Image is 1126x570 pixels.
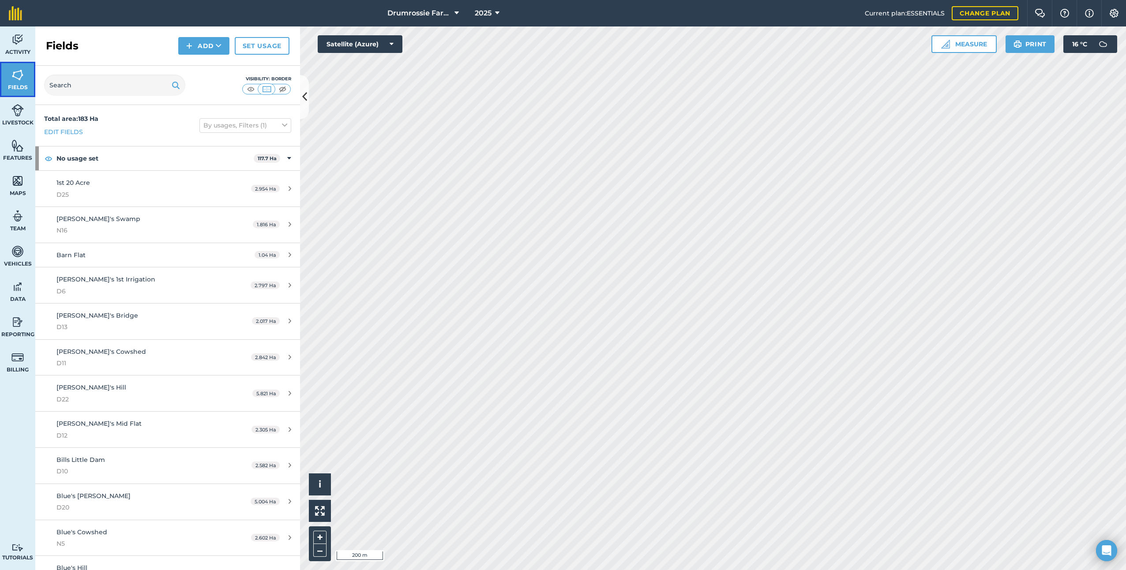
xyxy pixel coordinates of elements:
span: D11 [56,358,222,368]
img: svg+xml;base64,PHN2ZyB4bWxucz0iaHR0cDovL3d3dy53My5vcmcvMjAwMC9zdmciIHdpZHRoPSI1NiIgaGVpZ2h0PSI2MC... [11,68,24,82]
span: [PERSON_NAME]'s Mid Flat [56,420,142,427]
a: [PERSON_NAME]'s 1st IrrigationD62.797 Ha [35,267,300,303]
img: svg+xml;base64,PD94bWwgdmVyc2lvbj0iMS4wIiBlbmNvZGluZz0idXRmLTgiPz4KPCEtLSBHZW5lcmF0b3I6IEFkb2JlIE... [11,104,24,117]
span: [PERSON_NAME]'s Bridge [56,311,138,319]
span: 1st 20 Acre [56,179,90,187]
span: D22 [56,394,222,404]
a: Barn Flat1.04 Ha [35,243,300,267]
a: [PERSON_NAME]'s BridgeD132.017 Ha [35,304,300,339]
button: i [309,473,331,495]
img: svg+xml;base64,PD94bWwgdmVyc2lvbj0iMS4wIiBlbmNvZGluZz0idXRmLTgiPz4KPCEtLSBHZW5lcmF0b3I6IEFkb2JlIE... [11,544,24,552]
span: 1.04 Ha [255,251,280,259]
img: svg+xml;base64,PD94bWwgdmVyc2lvbj0iMS4wIiBlbmNvZGluZz0idXRmLTgiPz4KPCEtLSBHZW5lcmF0b3I6IEFkb2JlIE... [11,315,24,329]
span: 2025 [475,8,492,19]
button: – [313,544,327,557]
button: Add [178,37,229,55]
img: fieldmargin Logo [9,6,22,20]
a: Set usage [235,37,289,55]
img: svg+xml;base64,PHN2ZyB4bWxucz0iaHR0cDovL3d3dy53My5vcmcvMjAwMC9zdmciIHdpZHRoPSI1MCIgaGVpZ2h0PSI0MC... [261,85,272,94]
span: [PERSON_NAME]'s Hill [56,383,126,391]
span: 2.954 Ha [251,185,280,192]
a: Change plan [952,6,1018,20]
span: 1.816 Ha [253,221,280,228]
span: 2.842 Ha [251,353,280,361]
span: D12 [56,431,222,440]
a: [PERSON_NAME]'s Mid FlatD122.305 Ha [35,412,300,447]
img: svg+xml;base64,PHN2ZyB4bWxucz0iaHR0cDovL3d3dy53My5vcmcvMjAwMC9zdmciIHdpZHRoPSI1NiIgaGVpZ2h0PSI2MC... [11,139,24,152]
span: i [319,479,321,490]
span: 2.582 Ha [251,461,280,469]
img: A cog icon [1109,9,1119,18]
strong: No usage set [56,146,254,170]
img: svg+xml;base64,PHN2ZyB4bWxucz0iaHR0cDovL3d3dy53My5vcmcvMjAwMC9zdmciIHdpZHRoPSI1MCIgaGVpZ2h0PSI0MC... [277,85,288,94]
button: + [313,531,327,544]
img: svg+xml;base64,PHN2ZyB4bWxucz0iaHR0cDovL3d3dy53My5vcmcvMjAwMC9zdmciIHdpZHRoPSI1MCIgaGVpZ2h0PSI0MC... [245,85,256,94]
span: D6 [56,286,222,296]
div: No usage set117.7 Ha [35,146,300,170]
span: Bills Little Dam [56,456,105,464]
span: 2.305 Ha [251,426,280,433]
img: svg+xml;base64,PHN2ZyB4bWxucz0iaHR0cDovL3d3dy53My5vcmcvMjAwMC9zdmciIHdpZHRoPSIxOSIgaGVpZ2h0PSIyNC... [172,80,180,90]
input: Search [44,75,185,96]
span: D20 [56,502,222,512]
a: [PERSON_NAME]'s SwampN161.816 Ha [35,207,300,243]
strong: 117.7 Ha [258,155,277,161]
strong: Total area : 183 Ha [44,115,98,123]
span: Current plan : ESSENTIALS [865,8,945,18]
span: 16 ° C [1072,35,1087,53]
a: Blue's [PERSON_NAME]D205.004 Ha [35,484,300,520]
div: Open Intercom Messenger [1096,540,1117,561]
span: Blue's [PERSON_NAME] [56,492,131,500]
img: svg+xml;base64,PD94bWwgdmVyc2lvbj0iMS4wIiBlbmNvZGluZz0idXRmLTgiPz4KPCEtLSBHZW5lcmF0b3I6IEFkb2JlIE... [11,245,24,258]
a: Edit fields [44,127,83,137]
span: N5 [56,539,222,548]
img: svg+xml;base64,PD94bWwgdmVyc2lvbj0iMS4wIiBlbmNvZGluZz0idXRmLTgiPz4KPCEtLSBHZW5lcmF0b3I6IEFkb2JlIE... [11,210,24,223]
img: Four arrows, one pointing top left, one top right, one bottom right and the last bottom left [315,506,325,516]
span: Barn Flat [56,251,86,259]
a: Blue's CowshedN52.602 Ha [35,520,300,556]
img: svg+xml;base64,PD94bWwgdmVyc2lvbj0iMS4wIiBlbmNvZGluZz0idXRmLTgiPz4KPCEtLSBHZW5lcmF0b3I6IEFkb2JlIE... [1094,35,1112,53]
span: 2.602 Ha [251,534,280,541]
img: svg+xml;base64,PD94bWwgdmVyc2lvbj0iMS4wIiBlbmNvZGluZz0idXRmLTgiPz4KPCEtLSBHZW5lcmF0b3I6IEFkb2JlIE... [11,280,24,293]
img: svg+xml;base64,PHN2ZyB4bWxucz0iaHR0cDovL3d3dy53My5vcmcvMjAwMC9zdmciIHdpZHRoPSIxNyIgaGVpZ2h0PSIxNy... [1085,8,1094,19]
span: 2.797 Ha [251,281,280,289]
span: Drumrossie Farms [387,8,451,19]
button: Satellite (Azure) [318,35,402,53]
button: 16 °C [1063,35,1117,53]
span: [PERSON_NAME]'s Swamp [56,215,140,223]
img: svg+xml;base64,PHN2ZyB4bWxucz0iaHR0cDovL3d3dy53My5vcmcvMjAwMC9zdmciIHdpZHRoPSIxNCIgaGVpZ2h0PSIyNC... [186,41,192,51]
span: 5.004 Ha [251,498,280,505]
img: Two speech bubbles overlapping with the left bubble in the forefront [1035,9,1045,18]
button: By usages, Filters (1) [199,118,291,132]
span: [PERSON_NAME]'s Cowshed [56,348,146,356]
button: Measure [931,35,997,53]
img: svg+xml;base64,PHN2ZyB4bWxucz0iaHR0cDovL3d3dy53My5vcmcvMjAwMC9zdmciIHdpZHRoPSIxOSIgaGVpZ2h0PSIyNC... [1013,39,1022,49]
span: 2.017 Ha [252,317,280,325]
div: Visibility: Border [242,75,291,82]
span: D10 [56,466,222,476]
a: [PERSON_NAME]'s HillD225.821 Ha [35,375,300,411]
img: svg+xml;base64,PD94bWwgdmVyc2lvbj0iMS4wIiBlbmNvZGluZz0idXRmLTgiPz4KPCEtLSBHZW5lcmF0b3I6IEFkb2JlIE... [11,351,24,364]
img: A question mark icon [1059,9,1070,18]
a: [PERSON_NAME]'s CowshedD112.842 Ha [35,340,300,375]
span: 5.821 Ha [252,390,280,397]
img: svg+xml;base64,PD94bWwgdmVyc2lvbj0iMS4wIiBlbmNvZGluZz0idXRmLTgiPz4KPCEtLSBHZW5lcmF0b3I6IEFkb2JlIE... [11,33,24,46]
span: D25 [56,190,222,199]
a: 1st 20 AcreD252.954 Ha [35,171,300,206]
span: Blue's Cowshed [56,528,107,536]
button: Print [1006,35,1055,53]
span: D13 [56,322,222,332]
a: Bills Little DamD102.582 Ha [35,448,300,484]
img: svg+xml;base64,PHN2ZyB4bWxucz0iaHR0cDovL3d3dy53My5vcmcvMjAwMC9zdmciIHdpZHRoPSI1NiIgaGVpZ2h0PSI2MC... [11,174,24,187]
img: Ruler icon [941,40,950,49]
span: [PERSON_NAME]'s 1st Irrigation [56,275,155,283]
img: svg+xml;base64,PHN2ZyB4bWxucz0iaHR0cDovL3d3dy53My5vcmcvMjAwMC9zdmciIHdpZHRoPSIxOCIgaGVpZ2h0PSIyNC... [45,153,53,164]
h2: Fields [46,39,79,53]
span: N16 [56,225,222,235]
